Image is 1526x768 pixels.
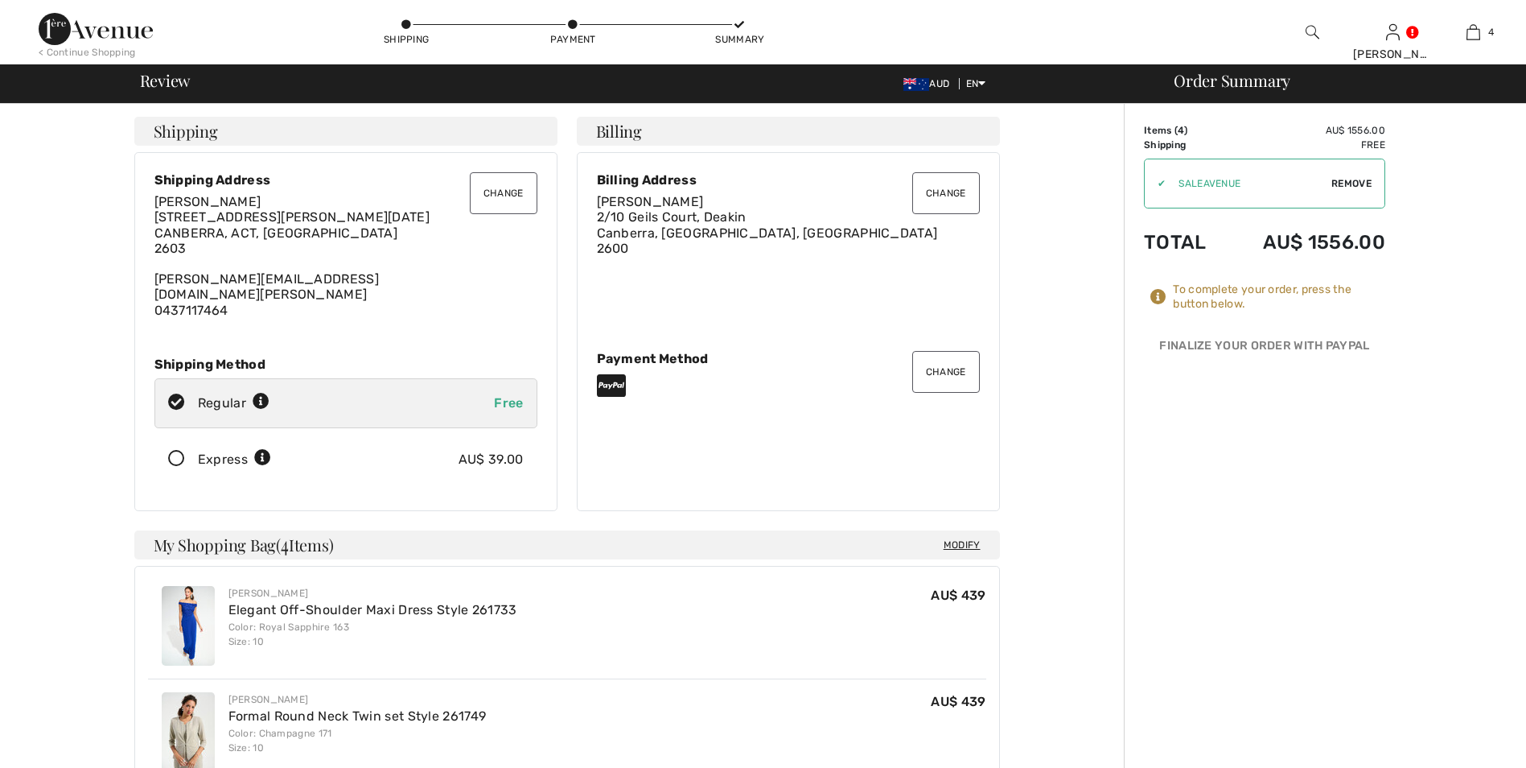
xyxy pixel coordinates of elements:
[903,78,956,89] span: AUD
[1225,123,1385,138] td: AU$ 1556.00
[1173,283,1385,312] div: To complete your order, press the button below.
[276,534,333,555] span: ( Items)
[228,726,487,755] div: Color: Champagne 171 Size: 10
[198,450,271,469] div: Express
[912,351,980,393] button: Change
[1466,23,1480,42] img: My Bag
[1306,23,1319,42] img: search the website
[1331,176,1372,191] span: Remove
[228,708,487,724] a: Formal Round Neck Twin set Style 261749
[228,586,517,601] div: [PERSON_NAME]
[597,351,980,366] div: Payment Method
[39,45,136,60] div: < Continue Shopping
[154,172,537,188] div: Shipping Address
[154,194,261,209] span: [PERSON_NAME]
[1225,215,1385,270] td: AU$ 1556.00
[966,78,986,89] span: EN
[1154,72,1516,89] div: Order Summary
[154,194,537,318] div: [PERSON_NAME][EMAIL_ADDRESS][DOMAIN_NAME][PERSON_NAME] 0437117464
[198,394,269,413] div: Regular
[596,123,642,139] span: Billing
[1144,215,1225,270] td: Total
[228,620,517,649] div: Color: Royal Sapphire 163 Size: 10
[154,357,537,372] div: Shipping Method
[715,32,763,47] div: Summary
[154,123,218,139] span: Shipping
[228,602,517,617] a: Elegant Off-Shoulder Maxi Dress Style 261733
[549,32,597,47] div: Payment
[1144,138,1225,152] td: Shipping
[1353,46,1432,63] div: [PERSON_NAME]
[597,209,938,255] span: 2/10 Geils Court, Deakin Canberra, [GEOGRAPHIC_DATA], [GEOGRAPHIC_DATA] 2600
[1488,25,1494,39] span: 4
[459,450,524,469] div: AU$ 39.00
[140,72,191,89] span: Review
[1144,361,1385,398] iframe: PayPal
[134,531,1000,559] h4: My Shopping Bag
[912,172,980,214] button: Change
[494,395,523,411] span: Free
[39,13,153,45] img: 1ère Avenue
[382,32,430,47] div: Shipping
[944,537,981,553] span: Modify
[597,194,704,209] span: [PERSON_NAME]
[1166,159,1331,208] input: Promo code
[1144,337,1385,361] div: Finalize Your Order with PayPal
[931,694,985,709] span: AU$ 439
[162,586,215,666] img: Elegant Off-Shoulder Maxi Dress Style 261733
[1178,125,1184,136] span: 4
[281,533,289,554] span: 4
[1386,23,1400,42] img: My Info
[597,172,980,188] div: Billing Address
[903,78,929,91] img: Australian Dollar
[1225,138,1385,152] td: Free
[1144,123,1225,138] td: Items ( )
[1433,23,1512,42] a: 4
[154,209,430,255] span: [STREET_ADDRESS][PERSON_NAME][DATE] CANBERRA, ACT, [GEOGRAPHIC_DATA] 2603
[931,588,985,603] span: AU$ 439
[470,172,537,214] button: Change
[228,692,487,707] div: [PERSON_NAME]
[1386,24,1400,39] a: Sign In
[1145,176,1166,191] div: ✔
